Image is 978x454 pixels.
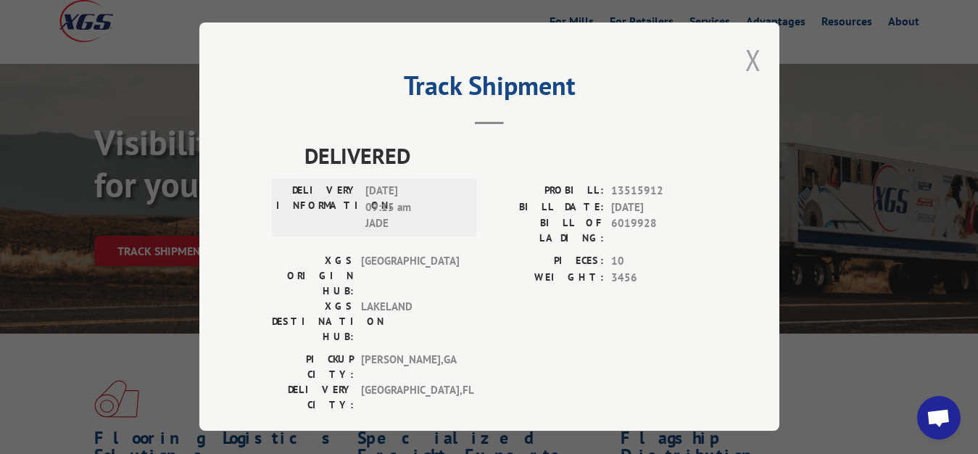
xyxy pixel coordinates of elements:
label: BILL DATE: [489,199,604,216]
label: DELIVERY CITY: [272,382,354,413]
label: PICKUP CITY: [272,352,354,382]
span: 6019928 [611,215,707,246]
h2: Track Shipment [272,75,707,103]
label: BILL OF LADING: [489,215,604,246]
span: 10 [611,253,707,270]
label: XGS DESTINATION HUB: [272,299,354,344]
label: WEIGHT: [489,270,604,286]
label: PROBILL: [489,183,604,199]
a: Open chat [917,396,961,439]
button: Close modal [745,41,761,79]
label: XGS ORIGIN HUB: [272,253,354,299]
label: PIECES: [489,253,604,270]
span: [PERSON_NAME] , GA [361,352,459,382]
span: [GEOGRAPHIC_DATA] [361,253,459,299]
span: DELIVERED [304,139,707,172]
span: [DATE] [611,199,707,216]
span: [GEOGRAPHIC_DATA] , FL [361,382,459,413]
span: [DATE] 09:15 am JADE [365,183,463,232]
span: 3456 [611,270,707,286]
label: DELIVERY INFORMATION: [276,183,358,232]
span: 13515912 [611,183,707,199]
span: LAKELAND [361,299,459,344]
